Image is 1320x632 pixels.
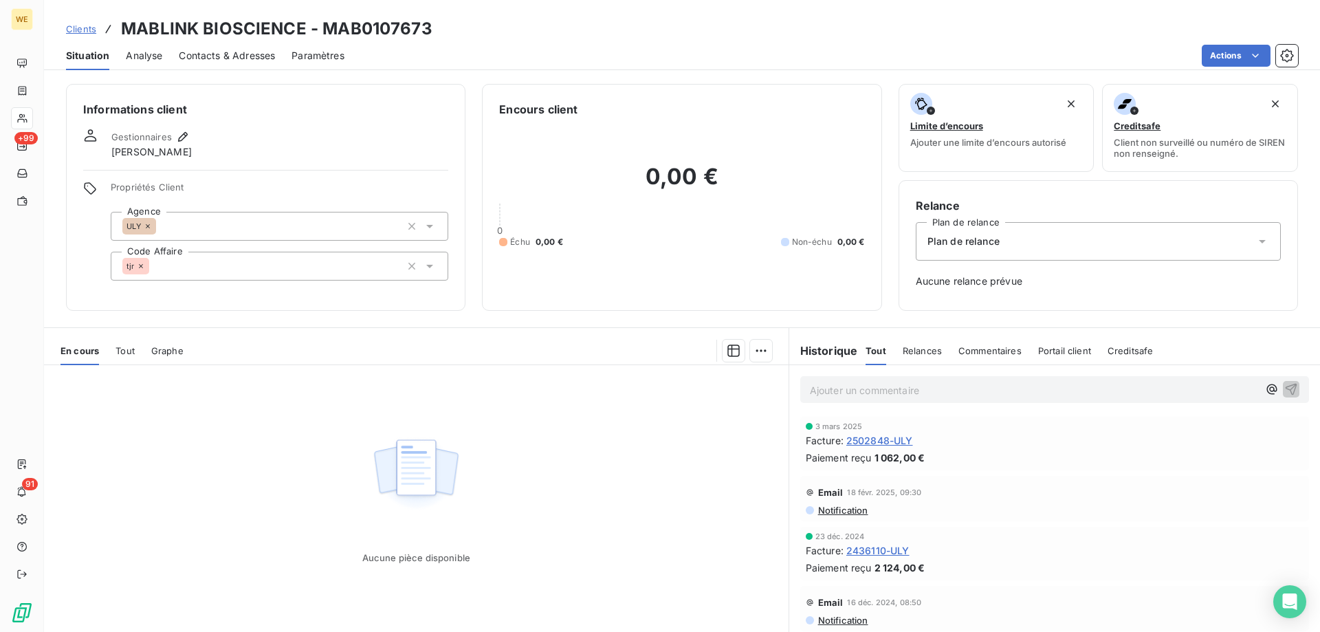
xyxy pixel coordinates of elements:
[903,345,942,356] span: Relances
[846,433,913,448] span: 2502848-ULY
[958,345,1022,356] span: Commentaires
[510,236,530,248] span: Échu
[806,433,844,448] span: Facture :
[111,145,192,159] span: [PERSON_NAME]
[499,163,864,204] h2: 0,00 €
[151,345,184,356] span: Graphe
[847,488,921,497] span: 18 févr. 2025, 09:30
[126,262,134,270] span: tjr
[372,432,460,517] img: Empty state
[806,450,872,465] span: Paiement reçu
[874,450,925,465] span: 1 062,00 €
[866,345,886,356] span: Tout
[66,23,96,34] span: Clients
[1273,585,1306,618] div: Open Intercom Messenger
[11,8,33,30] div: WE
[910,120,983,131] span: Limite d’encours
[927,235,1000,248] span: Plan de relance
[66,22,96,36] a: Clients
[818,487,844,498] span: Email
[837,236,865,248] span: 0,00 €
[111,131,172,142] span: Gestionnaires
[1114,120,1160,131] span: Creditsafe
[815,532,865,541] span: 23 déc. 2024
[899,84,1094,172] button: Limite d’encoursAjouter une limite d’encours autorisé
[121,17,432,41] h3: MABLINK BIOSCIENCE - MAB0107673
[847,598,921,607] span: 16 déc. 2024, 08:50
[1202,45,1270,67] button: Actions
[1108,345,1154,356] span: Creditsafe
[1114,137,1286,159] span: Client non surveillé ou numéro de SIREN non renseigné.
[499,101,577,118] h6: Encours client
[806,543,844,558] span: Facture :
[22,478,38,490] span: 91
[115,345,135,356] span: Tout
[149,260,160,272] input: Ajouter une valeur
[126,49,162,63] span: Analyse
[910,137,1066,148] span: Ajouter une limite d’encours autorisé
[817,505,868,516] span: Notification
[789,342,858,359] h6: Historique
[1038,345,1091,356] span: Portail client
[156,220,167,232] input: Ajouter une valeur
[66,49,109,63] span: Situation
[14,132,38,144] span: +99
[291,49,344,63] span: Paramètres
[815,422,863,431] span: 3 mars 2025
[536,236,563,248] span: 0,00 €
[126,222,141,230] span: ULY
[806,560,872,575] span: Paiement reçu
[846,543,910,558] span: 2436110-ULY
[874,560,925,575] span: 2 124,00 €
[817,615,868,626] span: Notification
[916,197,1281,214] h6: Relance
[179,49,275,63] span: Contacts & Adresses
[497,225,503,236] span: 0
[362,552,470,563] span: Aucune pièce disponible
[83,101,448,118] h6: Informations client
[60,345,99,356] span: En cours
[111,182,448,201] span: Propriétés Client
[1102,84,1298,172] button: CreditsafeClient non surveillé ou numéro de SIREN non renseigné.
[792,236,832,248] span: Non-échu
[11,602,33,624] img: Logo LeanPay
[818,597,844,608] span: Email
[916,274,1281,288] span: Aucune relance prévue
